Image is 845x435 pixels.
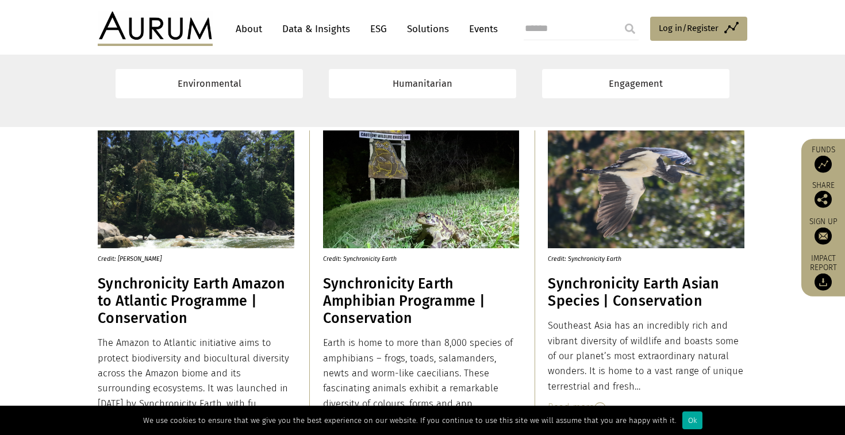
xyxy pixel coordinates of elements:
[807,144,839,172] a: Funds
[815,227,832,244] img: Sign up to our newsletter
[548,318,744,394] div: Southeast Asia has an incredibly rich and vibrant diversity of wildlife and boasts some of our pl...
[815,155,832,172] img: Access Funds
[98,248,284,264] p: Credit: [PERSON_NAME]
[323,275,520,327] h3: Synchronicity Earth Amphibian Programme | Conservation
[815,190,832,207] img: Share this post
[650,17,747,41] a: Log in/Register
[98,275,294,327] h3: Synchronicity Earth Amazon to Atlantic Programme | Conservation
[807,216,839,244] a: Sign up
[807,181,839,207] div: Share
[98,11,213,46] img: Aurum
[548,248,734,264] p: Credit: Synchronicity Earth
[594,402,606,414] img: Read More
[807,253,839,291] a: Impact report
[323,336,520,411] div: Earth is home to more than 8,000 species of amphibians – frogs, toads, salamanders, newts and wor...
[619,17,642,40] input: Submit
[364,18,393,40] a: ESG
[230,18,268,40] a: About
[98,336,294,411] div: The Amazon to Atlantic initiative aims to protect biodiversity and biocultural diversity across t...
[542,69,729,98] a: Engagement
[276,18,356,40] a: Data & Insights
[463,18,498,40] a: Events
[548,400,744,415] div: Read more
[548,275,744,310] h3: Synchronicity Earth Asian Species | Conservation
[329,69,516,98] a: Humanitarian
[323,248,509,264] p: Credit: Synchronicity Earth
[659,21,719,35] span: Log in/Register
[116,69,303,98] a: Environmental
[401,18,455,40] a: Solutions
[682,411,702,429] div: Ok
